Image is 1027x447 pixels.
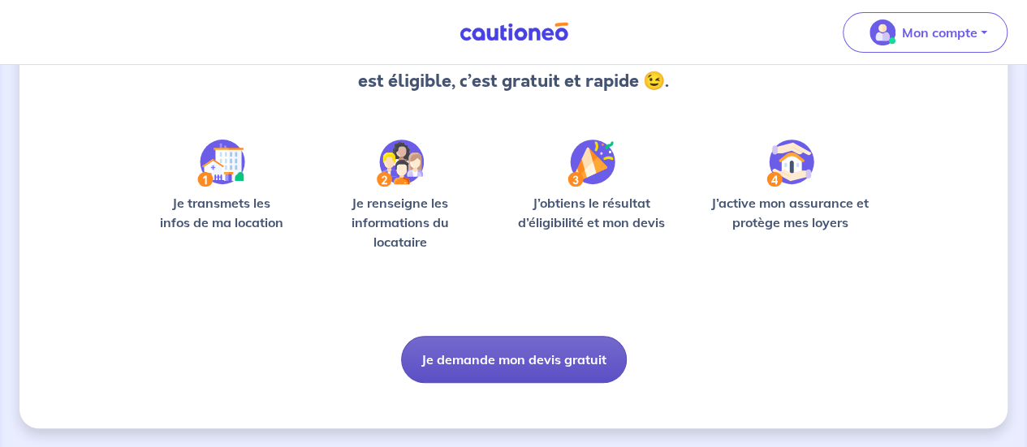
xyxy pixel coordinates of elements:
img: /static/bfff1cf634d835d9112899e6a3df1a5d/Step-4.svg [766,140,814,187]
p: J’obtiens le résultat d’éligibilité et mon devis [507,193,676,232]
img: Cautioneo [453,22,575,42]
p: J’active mon assurance et protège mes loyers [702,193,878,232]
button: illu_account_valid_menu.svgMon compte [843,12,1008,53]
img: illu_account_valid_menu.svg [869,19,895,45]
p: Vérifions ensemble si le dossier de votre locataire est éligible, c’est gratuit et rapide 😉. [301,42,726,94]
p: Je transmets les infos de ma location [149,193,293,232]
img: /static/90a569abe86eec82015bcaae536bd8e6/Step-1.svg [197,140,245,187]
button: Je demande mon devis gratuit [401,336,627,383]
img: /static/f3e743aab9439237c3e2196e4328bba9/Step-3.svg [567,140,615,187]
p: Je renseigne les informations du locataire [319,193,481,251]
img: /static/c0a346edaed446bb123850d2d04ad552/Step-2.svg [377,140,424,187]
p: Mon compte [902,23,977,42]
